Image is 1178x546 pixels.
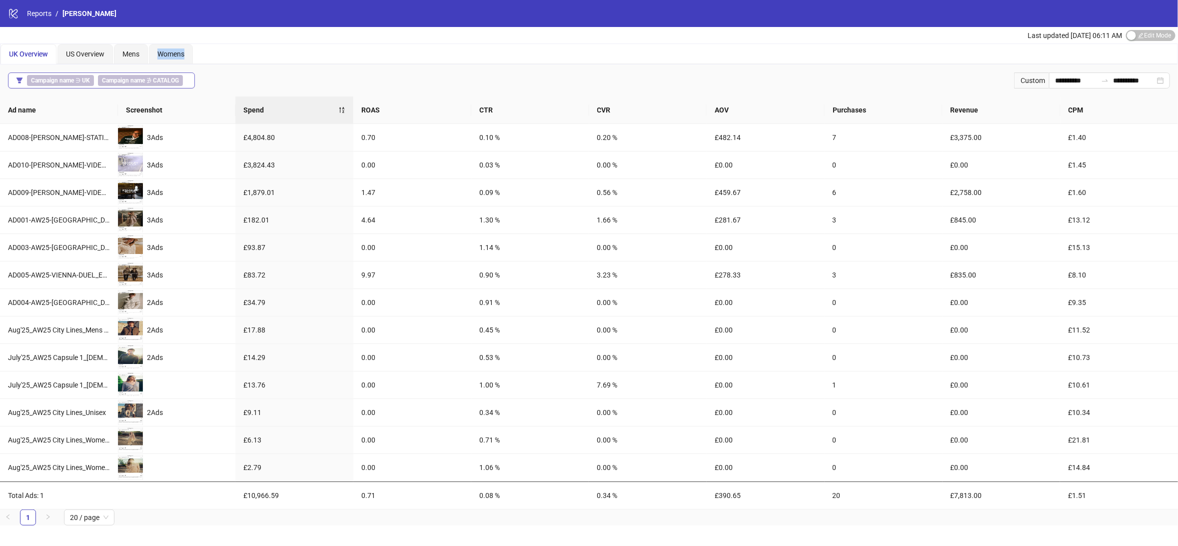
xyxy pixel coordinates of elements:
[62,9,116,17] span: [PERSON_NAME]
[833,159,935,170] div: 0
[147,243,163,251] span: 3 Ads
[243,407,345,418] div: £9.11
[153,77,179,84] b: CATALOG
[1068,242,1170,253] div: £15.13
[715,490,817,501] div: £390.65
[715,104,817,115] span: AOV
[147,271,163,279] span: 3 Ads
[8,379,110,390] div: July'25_AW25 Capsule 1_[DEMOGRAPHIC_DATA]
[243,132,345,143] div: £4,804.80
[147,408,163,416] span: 2 Ads
[479,104,581,115] span: CTR
[243,104,338,115] span: Spend
[20,509,36,525] li: 1
[1068,297,1170,308] div: £9.35
[951,214,1053,225] div: £845.00
[951,379,1053,390] div: £0.00
[361,269,463,280] div: 9.97
[8,352,110,363] div: July'25_AW25 Capsule 1_[DEMOGRAPHIC_DATA]
[951,434,1053,445] div: £0.00
[243,214,345,225] div: £182.01
[951,352,1053,363] div: £0.00
[833,462,935,473] div: 0
[951,269,1053,280] div: £835.00
[589,96,707,124] th: CVR
[951,407,1053,418] div: £0.00
[1014,72,1049,88] div: Custom
[8,434,110,445] div: Aug'25_AW25 City Lines_Womens Full Outfit
[40,509,56,525] li: Next Page
[98,75,183,86] span: ∌
[361,462,463,473] div: 0.00
[361,187,463,198] div: 1.47
[1068,214,1170,225] div: £13.12
[1068,187,1170,198] div: £1.60
[361,434,463,445] div: 0.00
[597,324,699,335] div: 0.00 %
[5,514,11,520] span: left
[243,434,345,445] div: £6.13
[715,269,817,280] div: £278.33
[147,161,163,169] span: 3 Ads
[715,379,817,390] div: £0.00
[479,462,581,473] div: 1.06 %
[243,352,345,363] div: £14.29
[471,96,589,124] th: CTR
[479,187,581,198] div: 0.09 %
[16,77,23,84] span: filter
[951,242,1053,253] div: £0.00
[597,379,699,390] div: 7.69 %
[1068,407,1170,418] div: £10.34
[597,269,699,280] div: 3.23 %
[1068,352,1170,363] div: £10.73
[1028,31,1122,39] span: Last updated [DATE] 06:11 AM
[833,324,935,335] div: 0
[45,514,51,520] span: right
[243,297,345,308] div: £34.79
[70,510,108,525] span: 20 / page
[243,324,345,335] div: £17.88
[597,104,699,115] span: CVR
[147,326,163,334] span: 2 Ads
[715,214,817,225] div: £281.67
[479,407,581,418] div: 0.34 %
[597,407,699,418] div: 0.00 %
[361,104,463,115] span: ROAS
[40,509,56,525] button: right
[715,462,817,473] div: £0.00
[951,462,1053,473] div: £0.00
[8,242,110,253] div: AD003-AW25-[GEOGRAPHIC_DATA]-WW-V2_EN_IMG__CP_28082025_F_CC_SC24_USP10_AW25_
[951,297,1053,308] div: £0.00
[715,242,817,253] div: £0.00
[1068,434,1170,445] div: £21.81
[243,269,345,280] div: £83.72
[243,379,345,390] div: £13.76
[479,242,581,253] div: 1.14 %
[1069,104,1171,115] span: CPM
[64,509,114,525] div: Page Size
[833,297,935,308] div: 0
[353,96,471,124] th: ROAS
[833,407,935,418] div: 0
[1068,159,1170,170] div: £1.45
[8,407,110,418] div: Aug'25_AW25 City Lines_Unisex
[126,104,228,115] span: Screenshot
[951,159,1053,170] div: £0.00
[8,72,195,88] button: Campaign name ∋ UKCampaign name ∌ CATALOG
[715,434,817,445] div: £0.00
[235,96,353,124] th: Spend
[361,352,463,363] div: 0.00
[361,242,463,253] div: 0.00
[479,434,581,445] div: 0.71 %
[479,324,581,335] div: 0.45 %
[8,490,110,501] div: Total Ads: 1
[9,50,48,58] span: UK Overview
[361,324,463,335] div: 0.00
[833,490,935,501] div: 20
[833,352,935,363] div: 0
[361,297,463,308] div: 0.00
[157,50,184,58] span: Womens
[361,407,463,418] div: 0.00
[943,96,1061,124] th: Revenue
[8,462,110,473] div: Aug'25_AW25 City Lines_Womens Cardigan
